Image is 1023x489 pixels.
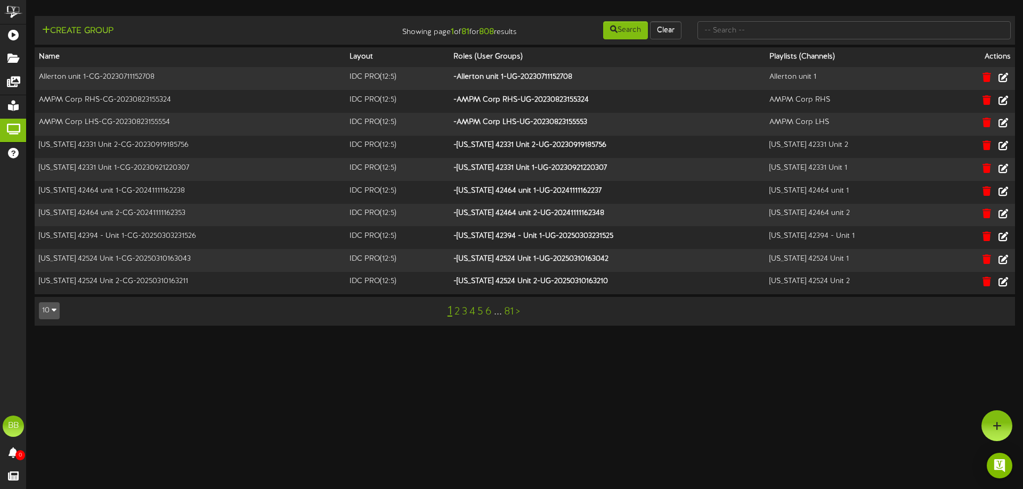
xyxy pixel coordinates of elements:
[449,67,765,90] th: - Allerton unit 1-UG-20230711152708
[449,181,765,204] th: - [US_STATE] 42464 unit 1-UG-20241111162237
[769,140,937,151] div: [US_STATE] 42331 Unit 2
[345,113,449,136] td: IDC PRO ( 12:5 )
[449,90,765,113] th: - AMPM Corp RHS-UG-20230823155324
[39,24,117,38] button: Create Group
[35,47,345,67] th: Name
[451,27,454,37] strong: 1
[35,136,345,159] td: [US_STATE] 42331 Unit 2-CG-20230919185756
[697,21,1011,39] input: -- Search --
[477,306,483,318] a: 5
[345,67,449,90] td: IDC PRO ( 12:5 )
[987,453,1012,478] div: Open Intercom Messenger
[35,249,345,272] td: [US_STATE] 42524 Unit 1-CG-20250310163043
[15,450,25,460] span: 0
[769,117,937,128] div: AMPM Corp LHS
[345,136,449,159] td: IDC PRO ( 12:5 )
[35,272,345,294] td: [US_STATE] 42524 Unit 2-CG-20250310163211
[603,21,648,39] button: Search
[485,306,492,318] a: 6
[345,249,449,272] td: IDC PRO ( 12:5 )
[35,158,345,181] td: [US_STATE] 42331 Unit 1-CG-20230921220307
[449,136,765,159] th: - [US_STATE] 42331 Unit 2-UG-20230919185756
[360,20,525,38] div: Showing page of for results
[35,226,345,249] td: [US_STATE] 42394 - Unit 1-CG-20250303231526
[516,306,520,318] a: >
[461,27,469,37] strong: 81
[345,226,449,249] td: IDC PRO ( 12:5 )
[3,416,24,437] div: BB
[650,21,681,39] button: Clear
[494,306,502,318] a: ...
[504,306,514,318] a: 81
[769,163,937,173] div: [US_STATE] 42331 Unit 1
[941,47,1015,67] th: Actions
[462,306,467,318] a: 3
[35,90,345,113] td: AMPM Corp RHS-CG-20230823155324
[449,113,765,136] th: - AMPM Corp LHS-UG-20230823155553
[769,72,937,82] div: Allerton unit 1
[345,272,449,294] td: IDC PRO ( 12:5 )
[35,204,345,227] td: [US_STATE] 42464 unit 2-CG-20241111162353
[769,254,937,264] div: [US_STATE] 42524 Unit 1
[769,231,937,242] div: [US_STATE] 42394 - Unit 1
[345,204,449,227] td: IDC PRO ( 12:5 )
[449,158,765,181] th: - [US_STATE] 42331 Unit 1-UG-20230921220307
[35,67,345,90] td: Allerton unit 1-CG-20230711152708
[448,304,452,318] a: 1
[345,158,449,181] td: IDC PRO ( 12:5 )
[449,272,765,294] th: - [US_STATE] 42524 Unit 2-UG-20250310163210
[469,306,475,318] a: 4
[35,181,345,204] td: [US_STATE] 42464 unit 1-CG-20241111162238
[449,249,765,272] th: - [US_STATE] 42524 Unit 1-UG-20250310163042
[769,95,937,105] div: AMPM Corp RHS
[35,113,345,136] td: AMPM Corp LHS-CG-20230823155554
[449,47,765,67] th: Roles (User Groups)
[479,27,494,37] strong: 808
[769,276,937,287] div: [US_STATE] 42524 Unit 2
[449,226,765,249] th: - [US_STATE] 42394 - Unit 1-UG-20250303231525
[769,208,937,219] div: [US_STATE] 42464 unit 2
[345,181,449,204] td: IDC PRO ( 12:5 )
[769,186,937,196] div: [US_STATE] 42464 unit 1
[454,306,460,318] a: 2
[345,47,449,67] th: Layout
[449,204,765,227] th: - [US_STATE] 42464 unit 2-UG-20241111162348
[345,90,449,113] td: IDC PRO ( 12:5 )
[765,47,941,67] th: Playlists (Channels)
[39,302,60,319] button: 10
